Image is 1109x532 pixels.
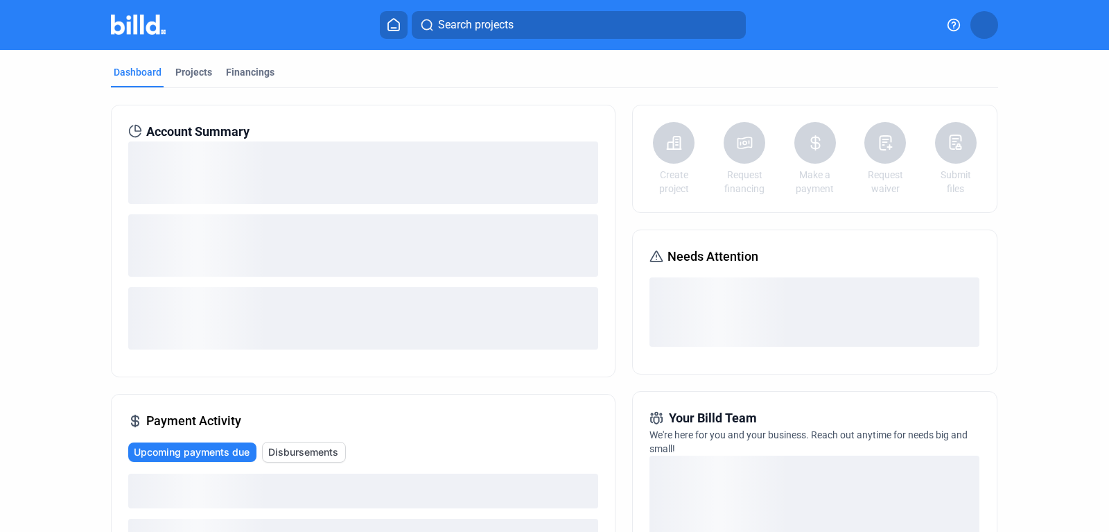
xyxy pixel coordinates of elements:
[932,168,980,196] a: Submit files
[412,11,746,39] button: Search projects
[128,141,598,204] div: loading
[128,287,598,350] div: loading
[114,65,161,79] div: Dashboard
[649,277,979,347] div: loading
[226,65,274,79] div: Financings
[438,17,514,33] span: Search projects
[128,443,256,462] button: Upcoming payments due
[175,65,212,79] div: Projects
[720,168,769,196] a: Request financing
[134,445,250,459] span: Upcoming payments due
[667,247,758,266] span: Needs Attention
[669,409,757,428] span: Your Billd Team
[861,168,909,196] a: Request waiver
[111,15,166,35] img: Billd Company Logo
[791,168,839,196] a: Make a payment
[146,122,250,141] span: Account Summary
[649,168,698,196] a: Create project
[268,445,338,459] span: Disbursements
[146,411,241,431] span: Payment Activity
[649,429,968,454] span: We're here for you and your business. Reach out anytime for needs big and small!
[128,214,598,277] div: loading
[128,474,598,508] div: loading
[262,442,346,463] button: Disbursements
